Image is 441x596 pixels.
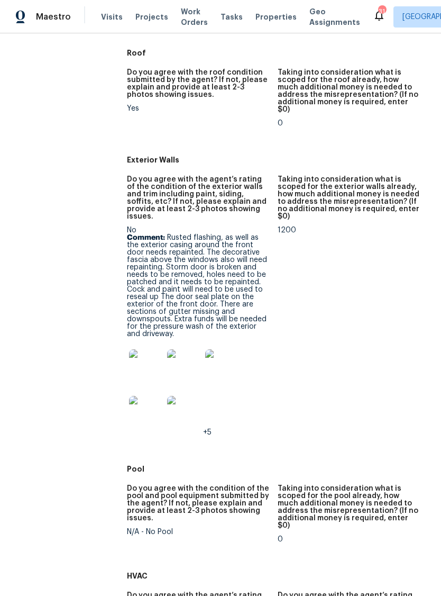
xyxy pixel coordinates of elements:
[181,6,208,28] span: Work Orders
[203,429,212,436] span: +5
[378,6,385,17] div: 31
[36,12,71,22] span: Maestro
[127,48,428,58] h5: Roof
[127,528,269,536] div: N/A - No Pool
[278,120,420,127] div: 0
[127,485,269,522] h5: Do you agree with the condition of the pool and pool equipment submitted by the agent? If not, pl...
[278,227,420,234] div: 1200
[127,69,269,98] h5: Do you agree with the roof condition submitted by the agent? If not, please explain and provide a...
[221,13,243,21] span: Tasks
[127,464,428,474] h5: Pool
[135,12,168,22] span: Projects
[278,536,420,543] div: 0
[127,227,269,436] div: No
[278,176,420,220] h5: Taking into consideration what is scoped for the exterior walls already, how much additional mone...
[278,69,420,113] h5: Taking into consideration what is scoped for the roof already, how much additional money is neede...
[255,12,297,22] span: Properties
[127,571,428,581] h5: HVAC
[127,105,269,112] div: Yes
[278,485,420,529] h5: Taking into consideration what is scoped for the pool already, how much additional money is neede...
[101,12,123,22] span: Visits
[309,6,360,28] span: Geo Assignments
[127,234,165,241] b: Comment:
[127,176,269,220] h5: Do you agree with the agent’s rating of the condition of the exterior walls and trim including pa...
[127,234,269,338] p: Rusted flashing, as well as the exterior casing around the front door needs repainted. The decora...
[127,155,428,165] h5: Exterior Walls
